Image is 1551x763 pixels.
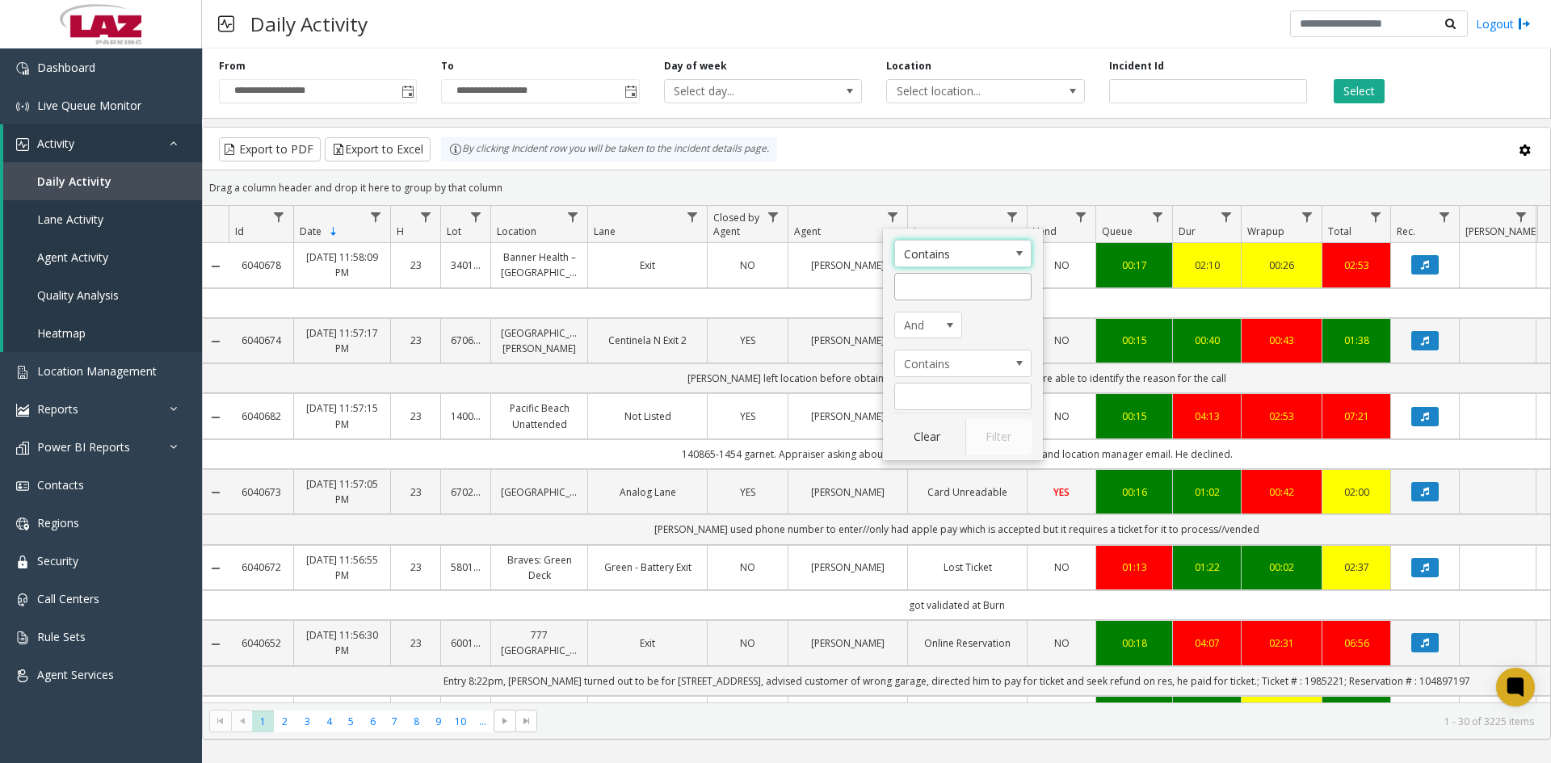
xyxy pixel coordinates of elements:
a: Agent Filter Menu [882,206,904,228]
a: 00:15 [1106,409,1162,424]
a: Vend Filter Menu [1070,206,1092,228]
span: Go to the last page [520,715,533,727]
a: 340107 [451,258,481,273]
a: [DATE] 11:56:55 PM [304,552,380,583]
a: [PERSON_NAME] [798,258,897,273]
a: 01:22 [1183,560,1231,575]
a: Analog Lane [598,484,697,500]
img: 'icon' [16,669,29,682]
a: Closed by Agent Filter Menu [763,206,784,228]
span: Page 3 [296,711,318,732]
a: Issue Filter Menu [1002,206,1023,228]
div: 04:13 [1183,409,1231,424]
a: NO [1037,409,1086,424]
div: 00:42 [1251,484,1312,500]
a: YES [717,409,778,424]
a: [DATE] 11:58:09 PM [304,249,380,280]
span: Location Management [37,363,157,379]
a: 00:40 [1183,333,1231,348]
span: NO [1054,636,1070,650]
span: YES [740,333,755,347]
span: Issue [914,224,937,238]
span: Page 6 [362,711,384,732]
span: Page 10 [450,711,472,732]
a: Heatmap [3,314,202,352]
a: 07:21 [1332,409,1381,424]
a: NO [717,560,778,575]
span: Page 11 [472,711,494,732]
a: 01:38 [1332,333,1381,348]
a: [PERSON_NAME] [798,484,897,500]
a: [DATE] 11:57:15 PM [304,400,380,431]
span: Agent Activity [37,249,108,265]
span: YES [740,485,755,499]
span: NO [740,636,755,650]
button: Select [1334,79,1385,103]
img: 'icon' [16,100,29,113]
span: NO [1054,333,1070,347]
a: Collapse Details [203,411,229,424]
span: YES [740,409,755,423]
a: 670263 [451,484,481,500]
span: Location [497,224,536,238]
h3: Daily Activity [242,4,376,44]
div: 00:43 [1251,333,1312,348]
span: NO [1054,560,1070,574]
span: Select location... [887,80,1045,103]
a: 02:53 [1332,258,1381,273]
a: Card Unreadable [918,484,1017,500]
a: 04:07 [1183,635,1231,651]
span: Call Centers [37,591,99,606]
a: Lot Filter Menu [465,206,487,228]
span: Agent Services [37,667,114,682]
img: 'icon' [16,62,29,75]
a: 23 [401,635,431,651]
span: Rec. [1397,224,1415,238]
a: 02:37 [1332,560,1381,575]
div: Drag a column header and drop it here to group by that column [203,174,1550,202]
span: Page 9 [427,711,449,732]
span: Contacts [37,477,84,493]
a: 00:18 [1106,635,1162,651]
span: Reports [37,401,78,417]
span: H [397,224,404,238]
span: Agent Filter Logic [894,312,962,339]
a: 01:02 [1183,484,1231,500]
span: [PERSON_NAME] [1465,224,1539,238]
span: NO [740,560,755,574]
a: 6040672 [238,560,284,575]
span: Go to the next page [498,715,511,727]
a: 02:10 [1183,258,1231,273]
span: Activity [37,136,74,151]
a: 00:17 [1106,258,1162,273]
a: Braves: Green Deck [501,552,578,583]
a: [DATE] 11:57:17 PM [304,325,380,356]
a: H Filter Menu [415,206,437,228]
a: YES [1037,484,1086,500]
a: 6040673 [238,484,284,500]
input: Agent Filter [894,383,1032,410]
a: Id Filter Menu [268,206,290,228]
a: [DATE] 11:57:05 PM [304,476,380,507]
img: 'icon' [16,442,29,455]
a: Collapse Details [203,335,229,348]
span: YES [1053,485,1070,499]
span: Queue [1102,224,1133,238]
div: 06:56 [1332,635,1381,651]
a: [PERSON_NAME] [798,409,897,424]
span: Lane [594,224,616,238]
span: Page 1 [252,711,274,732]
span: Go to the next page [494,710,515,732]
a: 6040682 [238,409,284,424]
a: Pacific Beach Unattended [501,400,578,431]
a: 777 [GEOGRAPHIC_DATA] [501,627,578,658]
a: Exit [598,258,697,273]
a: Total Filter Menu [1365,206,1387,228]
a: Banner Health – [GEOGRAPHIC_DATA] [501,249,578,280]
a: Dur Filter Menu [1216,206,1238,228]
a: Location Filter Menu [562,206,584,228]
